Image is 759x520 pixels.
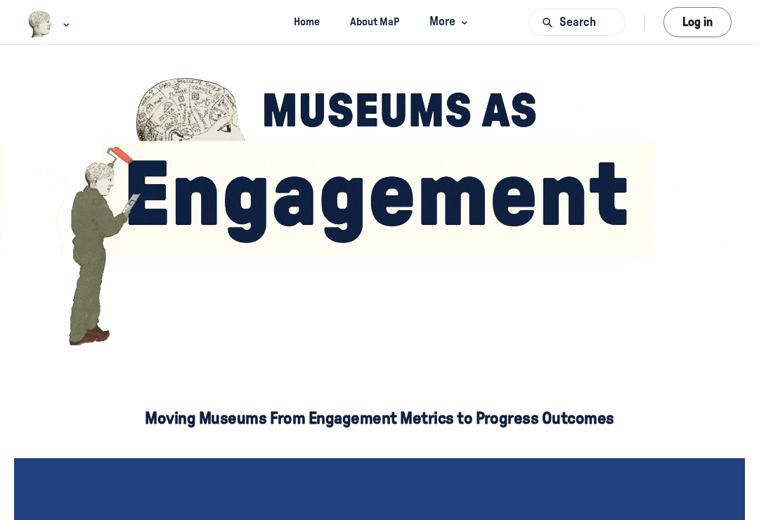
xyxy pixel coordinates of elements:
[528,8,625,36] button: Search
[27,9,73,39] button: Museums as Progress logo
[663,7,732,37] button: Log in
[282,9,332,35] a: Home
[338,9,412,35] a: About MaP
[429,13,471,32] span: More
[27,11,53,38] img: Museums as Progress logo
[48,408,711,429] p: Moving Museums From Engagement Metrics to Progress Outcomes
[417,9,477,35] button: More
